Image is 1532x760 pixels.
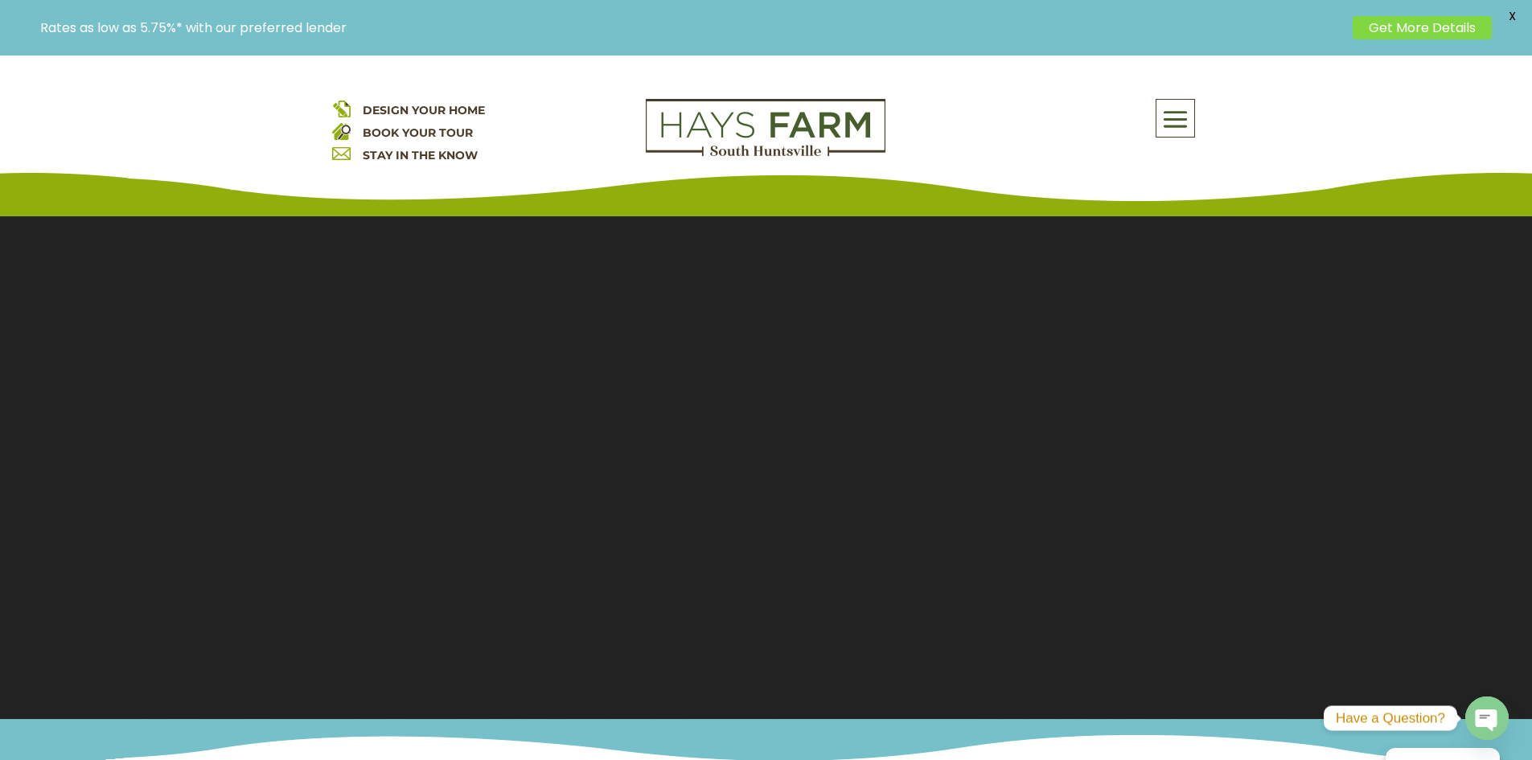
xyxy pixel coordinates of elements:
[363,103,485,117] a: DESIGN YOUR HOME
[1353,16,1492,39] a: Get More Details
[332,99,351,117] img: design your home
[363,148,478,162] a: STAY IN THE KNOW
[332,121,351,140] img: book your home tour
[646,146,885,160] a: hays farm homes huntsville development
[40,20,1345,35] p: Rates as low as 5.75%* with our preferred lender
[363,125,473,140] a: BOOK YOUR TOUR
[646,99,885,157] img: Logo
[1500,4,1524,28] span: X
